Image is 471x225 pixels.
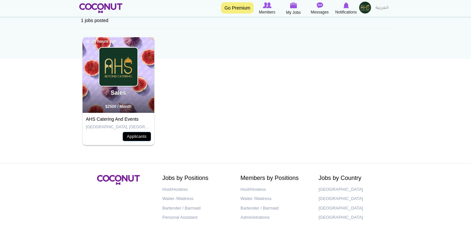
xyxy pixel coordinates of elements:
a: Host/Hostess [240,185,309,194]
a: My Jobs My Jobs [280,2,307,16]
h2: Jobs by Positions [162,175,231,182]
div: 1 jobs posted [79,12,392,29]
span: My Jobs [286,9,301,16]
a: Bartender / Barmaid [162,204,231,213]
a: Waiter /Waitress [162,194,231,204]
a: [GEOGRAPHIC_DATA] [319,204,387,213]
a: Sales [111,89,126,96]
a: [GEOGRAPHIC_DATA] [319,194,387,204]
a: Host/Hostess [162,185,231,194]
a: Messages Messages [307,2,333,15]
a: Personal Assistant [162,213,231,222]
img: My Jobs [290,2,297,8]
img: Home [79,3,122,13]
p: [GEOGRAPHIC_DATA], [GEOGRAPHIC_DATA] [86,124,151,130]
a: العربية [372,2,392,15]
img: Notifications [343,2,349,8]
span: 21 hours ago [86,39,116,44]
span: Notifications [335,9,357,15]
span: Members [259,9,275,15]
a: Bartender / Barmaid [240,204,309,213]
a: Applicants [123,132,151,141]
a: Go Premium [221,2,254,13]
h2: Jobs by Country [319,175,387,182]
a: Notifications Notifications [333,2,359,15]
img: Coconut [97,175,140,185]
a: [GEOGRAPHIC_DATA] [319,213,387,222]
img: Messages [316,2,323,8]
a: Browse Members Members [254,2,280,15]
span: $2500 / Month [105,104,131,109]
a: Administrations [240,213,309,222]
a: Waiter /Waitress [240,194,309,204]
img: Browse Members [263,2,271,8]
a: AHS Catering And Events [86,116,138,122]
h2: Members by Positions [240,175,309,182]
span: Messages [311,9,329,15]
a: [GEOGRAPHIC_DATA] [319,185,387,194]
